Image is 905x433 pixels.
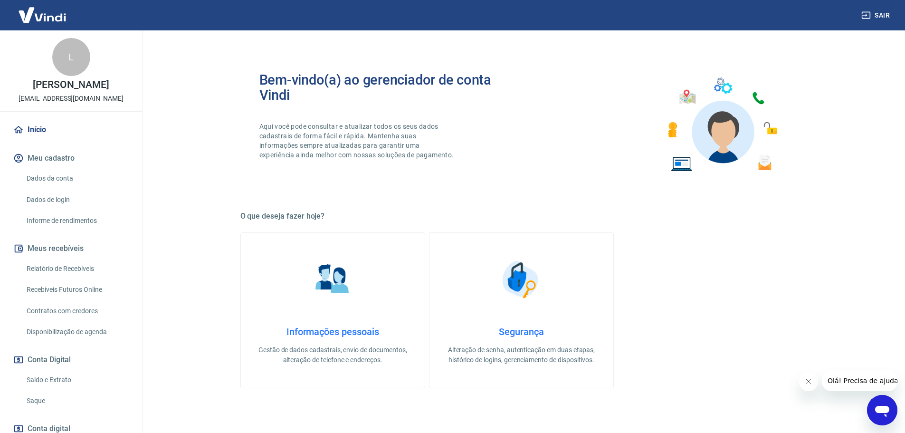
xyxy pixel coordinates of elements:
[445,345,598,365] p: Alteração de senha, autenticação em duas etapas, histórico de logins, gerenciamento de dispositivos.
[23,190,131,210] a: Dados de login
[6,7,80,14] span: Olá! Precisa de ajuda?
[23,280,131,299] a: Recebíveis Futuros Online
[23,211,131,231] a: Informe de rendimentos
[256,326,410,337] h4: Informações pessoais
[11,0,73,29] img: Vindi
[23,301,131,321] a: Contratos com credores
[659,72,784,177] img: Imagem de um avatar masculino com diversos icones exemplificando as funcionalidades do gerenciado...
[240,212,803,221] h5: O que deseja fazer hoje?
[497,256,545,303] img: Segurança
[240,232,425,388] a: Informações pessoaisInformações pessoaisGestão de dados cadastrais, envio de documentos, alteraçã...
[23,370,131,390] a: Saldo e Extrato
[822,370,897,391] iframe: Mensagem da empresa
[429,232,614,388] a: SegurançaSegurançaAlteração de senha, autenticação em duas etapas, histórico de logins, gerenciam...
[33,80,109,90] p: [PERSON_NAME]
[11,238,131,259] button: Meus recebíveis
[11,148,131,169] button: Meu cadastro
[259,122,456,160] p: Aqui você pode consultar e atualizar todos os seus dados cadastrais de forma fácil e rápida. Mant...
[11,349,131,370] button: Conta Digital
[867,395,897,425] iframe: Botão para abrir a janela de mensagens
[19,94,124,104] p: [EMAIL_ADDRESS][DOMAIN_NAME]
[259,72,522,103] h2: Bem-vindo(a) ao gerenciador de conta Vindi
[23,391,131,411] a: Saque
[309,256,356,303] img: Informações pessoais
[23,322,131,342] a: Disponibilização de agenda
[256,345,410,365] p: Gestão de dados cadastrais, envio de documentos, alteração de telefone e endereços.
[23,259,131,279] a: Relatório de Recebíveis
[799,372,818,391] iframe: Fechar mensagem
[23,169,131,188] a: Dados da conta
[11,119,131,140] a: Início
[445,326,598,337] h4: Segurança
[52,38,90,76] div: L
[859,7,894,24] button: Sair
